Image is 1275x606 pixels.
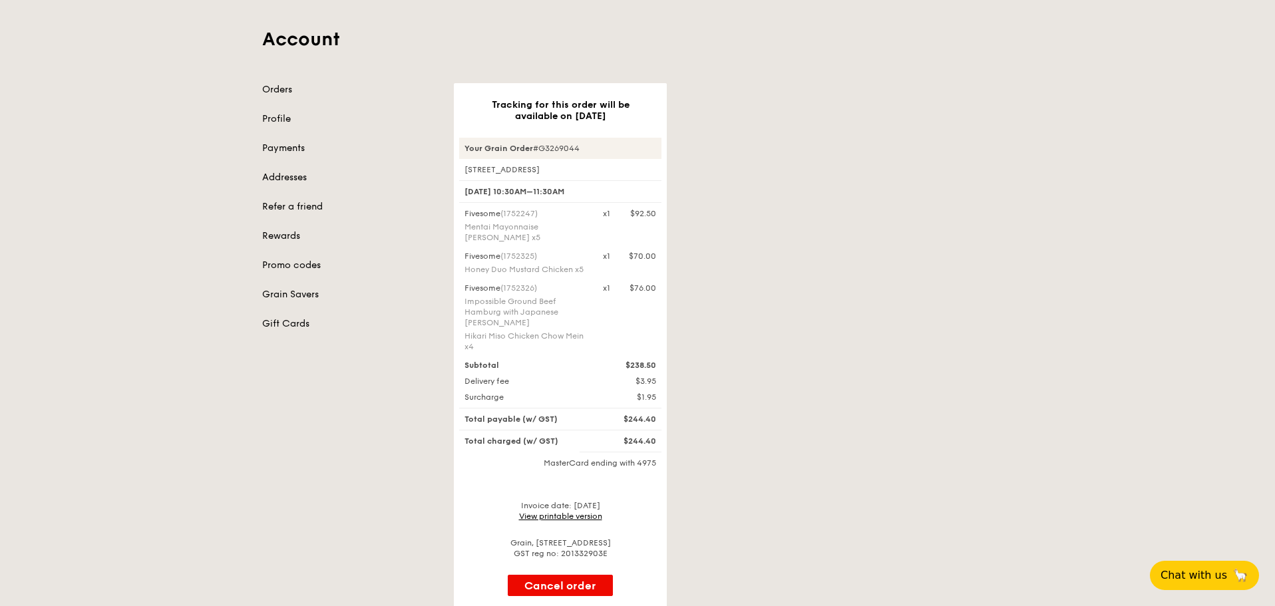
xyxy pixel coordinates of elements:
div: $76.00 [630,283,656,293]
a: Grain Savers [262,288,438,301]
div: Total charged (w/ GST) [456,436,595,446]
button: Cancel order [508,575,613,596]
div: Mentai Mayonnaise [PERSON_NAME] x5 [464,222,587,243]
h3: Tracking for this order will be available on [DATE] [475,99,645,122]
div: x1 [603,251,610,261]
button: Chat with us🦙 [1150,561,1259,590]
div: [DATE] 10:30AM–11:30AM [459,180,661,203]
a: Promo codes [262,259,438,272]
div: $244.40 [595,436,664,446]
a: Payments [262,142,438,155]
a: Orders [262,83,438,96]
div: $3.95 [595,376,664,386]
div: Grain, [STREET_ADDRESS] GST reg no: 201332903E [459,537,661,559]
div: $92.50 [630,208,656,219]
a: Profile [262,112,438,126]
div: Invoice date: [DATE] [459,500,661,522]
div: $244.40 [595,414,664,424]
span: 🦙 [1232,567,1248,583]
div: Delivery fee [456,376,595,386]
div: [STREET_ADDRESS] [459,164,661,175]
h1: Account [262,27,1013,51]
div: $70.00 [629,251,656,261]
div: MasterCard ending with 4975 [459,458,661,468]
span: (1752247) [500,209,538,218]
div: Hikari Miso Chicken Chow Mein x4 [464,331,587,352]
div: $1.95 [595,392,664,402]
strong: Your Grain Order [464,144,533,153]
span: (1752326) [500,283,537,293]
a: Gift Cards [262,317,438,331]
div: Surcharge [456,392,595,402]
a: View printable version [519,512,602,521]
a: Rewards [262,229,438,243]
a: Refer a friend [262,200,438,214]
div: Impossible Ground Beef Hamburg with Japanese [PERSON_NAME] [464,296,587,328]
div: $238.50 [595,360,664,371]
div: Fivesome [464,251,587,261]
span: (1752325) [500,251,537,261]
div: Honey Duo Mustard Chicken x5 [464,264,587,275]
a: Addresses [262,171,438,184]
div: x1 [603,283,610,293]
div: x1 [603,208,610,219]
div: Fivesome [464,283,587,293]
div: Subtotal [456,360,595,371]
span: Total payable (w/ GST) [464,414,558,424]
div: Fivesome [464,208,587,219]
span: Chat with us [1161,567,1227,583]
div: #G3269044 [459,138,661,159]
